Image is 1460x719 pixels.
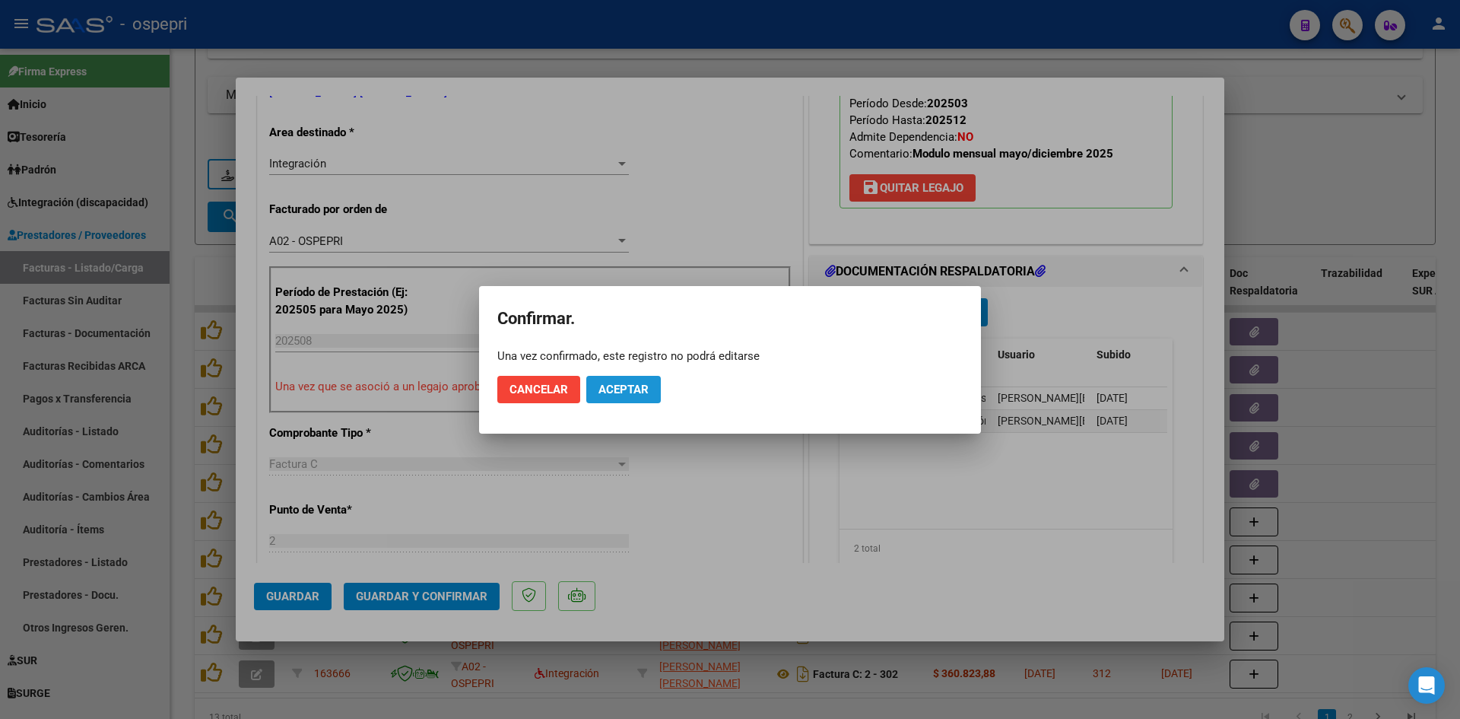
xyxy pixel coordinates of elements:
[497,348,963,364] div: Una vez confirmado, este registro no podrá editarse
[497,304,963,333] h2: Confirmar.
[586,376,661,403] button: Aceptar
[497,376,580,403] button: Cancelar
[509,383,568,396] span: Cancelar
[598,383,649,396] span: Aceptar
[1408,667,1445,704] div: Open Intercom Messenger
